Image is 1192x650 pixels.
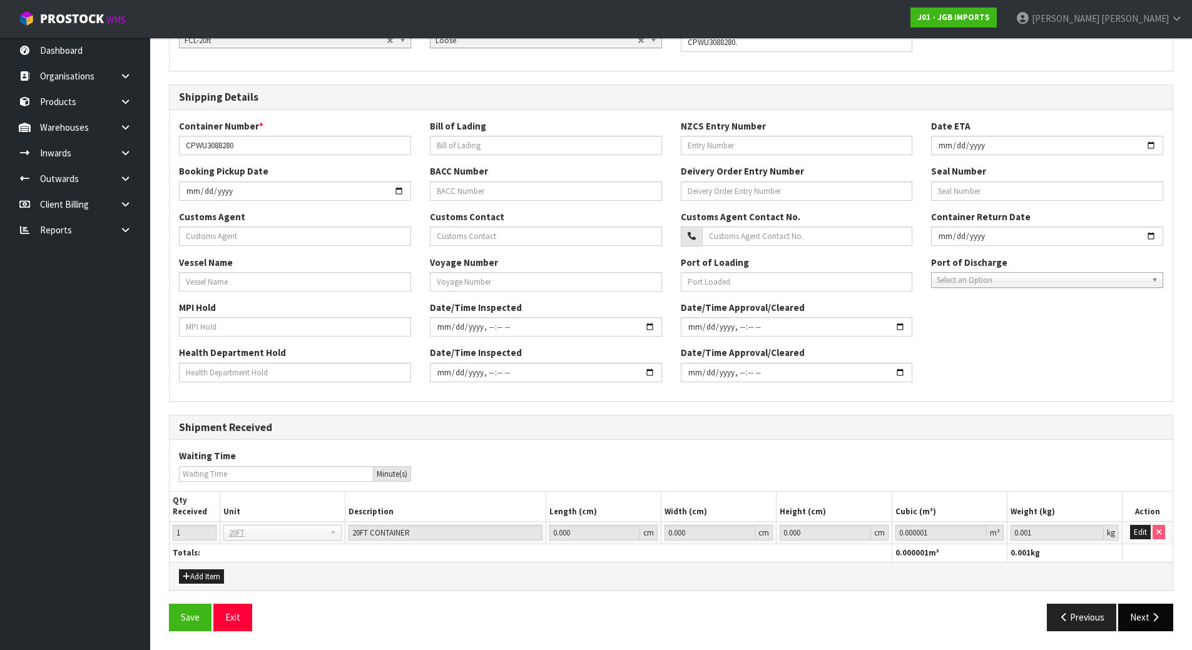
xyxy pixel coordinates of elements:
input: Port Loaded [681,272,913,292]
label: Booking Pickup Date [179,165,268,178]
label: Date/Time Inspected [430,346,522,359]
label: Date/Time Approval/Cleared [681,346,805,359]
th: Action [1123,492,1173,521]
span: Loose [436,33,638,48]
span: 20FT [229,526,325,541]
button: Edit [1130,525,1151,540]
label: NZCS Entry Number [681,119,766,133]
input: Date/Time Inspected [430,317,662,337]
label: Seal Number [931,165,986,178]
label: Bill of Lading [430,119,486,133]
th: Description [345,492,546,521]
th: Width (cm) [661,492,776,521]
label: Customs Agent Contact No. [681,210,800,223]
input: Cubic [895,525,987,541]
input: Container Number [179,136,411,155]
label: Deivery Order Entry Number [681,165,804,178]
div: cm [640,525,658,541]
th: Height (cm) [777,492,892,521]
label: Date/Time Inspected [430,301,522,314]
input: Container Return Date [931,226,1163,246]
label: Port of Discharge [931,256,1007,269]
input: Date/Time Inspected [681,317,913,337]
th: Cubic (m³) [892,492,1007,521]
div: kg [1104,525,1119,541]
th: Qty Received [170,492,220,521]
input: Weight [1011,525,1104,541]
strong: J01 - JGB IMPORTS [917,12,990,23]
label: Port of Loading [681,256,749,269]
label: Date ETA [931,119,970,133]
input: Entry Number [681,136,913,155]
button: Save [169,604,211,631]
input: Width [665,525,755,541]
input: Consignment Reference [681,33,913,52]
input: Date/Time Inspected [681,363,913,382]
input: Vessel Name [179,272,411,292]
input: Cont. Bookin Date [179,181,411,201]
h3: Shipping Details [179,91,1163,103]
div: m³ [987,525,1004,541]
div: cm [755,525,773,541]
button: Exit [213,604,252,631]
input: Health Department Hold [179,363,411,382]
span: Select an Option [937,273,1146,288]
th: kg [1007,544,1122,562]
input: MPI Hold [179,317,411,337]
label: Customs Agent [179,210,245,223]
div: cm [871,525,889,541]
input: Voyage Number [430,272,662,292]
label: Voyage Number [430,256,498,269]
th: Totals: [170,544,892,562]
a: J01 - JGB IMPORTS [910,8,997,28]
th: Length (cm) [546,492,661,521]
input: Height [780,525,870,541]
div: Minute(s) [374,466,411,482]
input: Customs Agent Contact No. [702,226,913,246]
input: Waiting Time [179,466,374,482]
label: Container Return Date [931,210,1031,223]
span: FCL-20ft [185,33,387,48]
label: Vessel Name [179,256,233,269]
label: Health Department Hold [179,346,286,359]
span: 0.000001 [895,547,929,558]
span: ProStock [40,11,104,27]
small: WMS [106,14,126,26]
span: 0.001 [1011,547,1031,558]
label: Date/Time Approval/Cleared [681,301,805,314]
input: Customs Agent [179,226,411,246]
input: Length [549,525,640,541]
th: m³ [892,544,1007,562]
input: Bill of Lading [430,136,662,155]
input: Date/Time Inspected [430,363,662,382]
th: Weight (kg) [1007,492,1122,521]
span: [PERSON_NAME] [1032,13,1099,24]
img: cube-alt.png [19,11,34,26]
h3: Shipment Received [179,422,1163,434]
input: Description [349,525,543,541]
button: Add Item [179,569,224,584]
input: Deivery Order Entry Number [681,181,913,201]
label: Customs Contact [430,210,504,223]
input: Customs Contact [430,226,662,246]
input: Qty Received [173,525,216,541]
button: Previous [1047,604,1117,631]
input: BACC Number [430,181,662,201]
th: Unit [220,492,345,521]
label: Waiting Time [179,449,236,462]
label: MPI Hold [179,301,216,314]
button: Next [1118,604,1173,631]
input: Seal Number [931,181,1163,201]
label: Container Number [179,119,263,133]
label: BACC Number [430,165,488,178]
span: [PERSON_NAME] [1101,13,1169,24]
